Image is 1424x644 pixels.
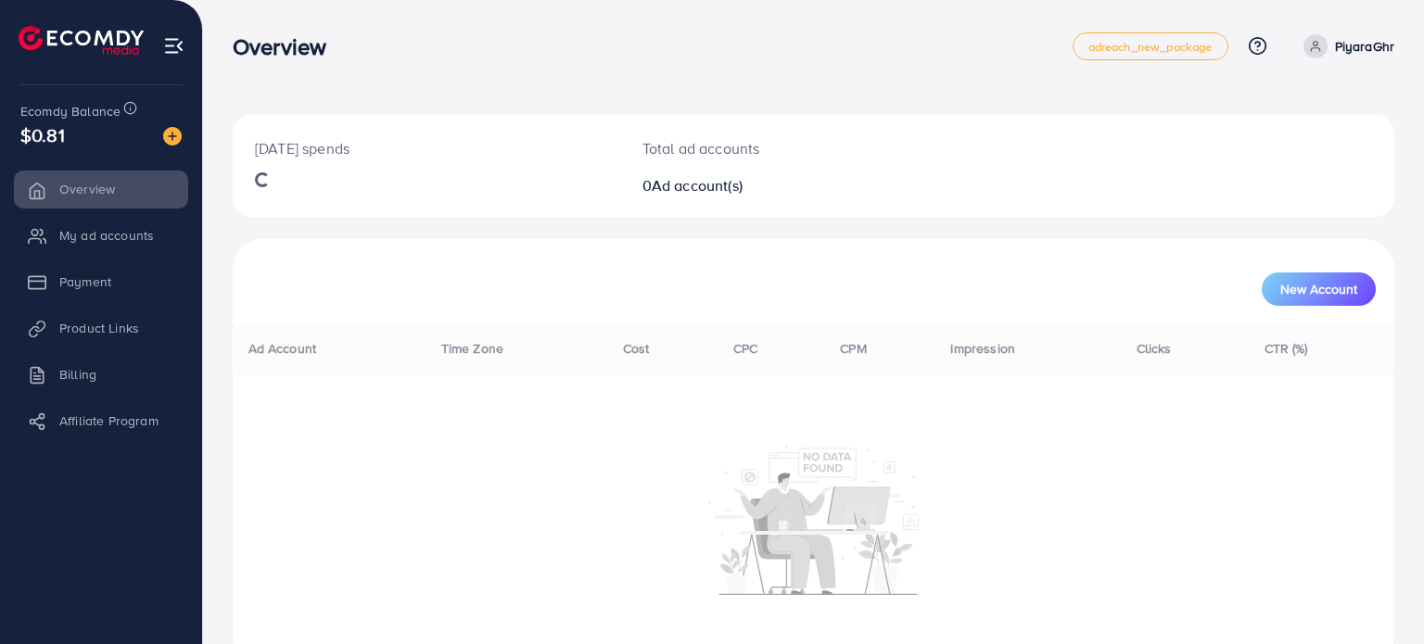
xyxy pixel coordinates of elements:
[1262,272,1376,306] button: New Account
[1088,41,1213,53] span: adreach_new_package
[233,33,341,60] h3: Overview
[163,35,184,57] img: menu
[1280,283,1357,296] span: New Account
[20,102,121,120] span: Ecomdy Balance
[642,137,888,159] p: Total ad accounts
[652,175,743,196] span: Ad account(s)
[19,26,144,55] img: logo
[163,127,182,145] img: image
[642,177,888,195] h2: 0
[1073,32,1228,60] a: adreach_new_package
[1335,35,1394,57] p: PiyaraGhr
[20,121,65,148] span: $0.81
[1296,34,1394,58] a: PiyaraGhr
[255,137,598,159] p: [DATE] spends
